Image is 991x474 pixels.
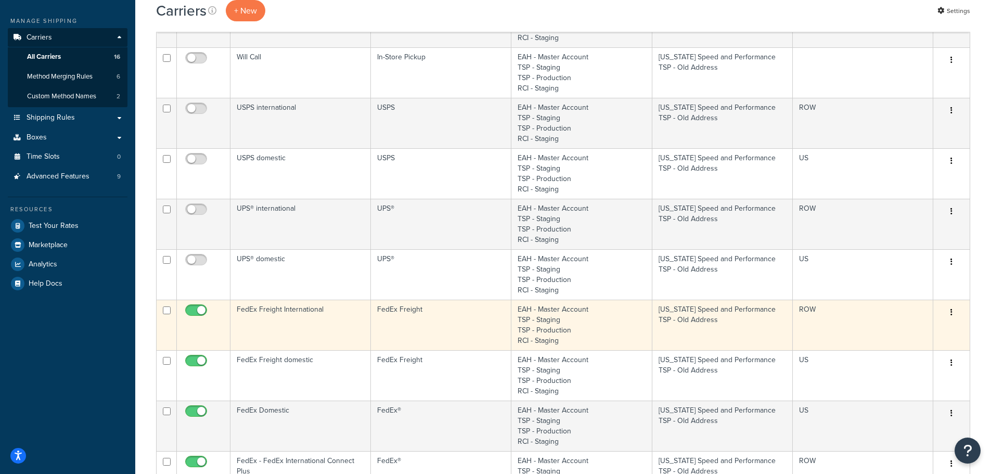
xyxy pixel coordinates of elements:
[371,148,511,199] td: USPS
[511,350,652,401] td: EAH - Master Account TSP - Staging TSP - Production RCI - Staging
[117,152,121,161] span: 0
[8,205,127,214] div: Resources
[156,1,207,21] h1: Carriers
[955,438,981,464] button: Open Resource Center
[27,72,93,81] span: Method Merging Rules
[652,98,793,148] td: [US_STATE] Speed and Performance TSP - Old Address
[27,172,89,181] span: Advanced Features
[793,350,933,401] td: US
[8,167,127,186] a: Advanced Features 9
[8,147,127,166] li: Time Slots
[371,401,511,451] td: FedEx®
[27,33,52,42] span: Carriers
[652,300,793,350] td: [US_STATE] Speed and Performance TSP - Old Address
[652,401,793,451] td: [US_STATE] Speed and Performance TSP - Old Address
[652,47,793,98] td: [US_STATE] Speed and Performance TSP - Old Address
[511,98,652,148] td: EAH - Master Account TSP - Staging TSP - Production RCI - Staging
[230,199,371,249] td: UPS® international
[371,249,511,300] td: UPS®
[29,241,68,250] span: Marketplace
[652,249,793,300] td: [US_STATE] Speed and Performance TSP - Old Address
[8,17,127,25] div: Manage Shipping
[371,47,511,98] td: In-Store Pickup
[117,92,120,101] span: 2
[8,28,127,47] a: Carriers
[511,249,652,300] td: EAH - Master Account TSP - Staging TSP - Production RCI - Staging
[8,67,127,86] li: Method Merging Rules
[511,300,652,350] td: EAH - Master Account TSP - Staging TSP - Production RCI - Staging
[27,133,47,142] span: Boxes
[793,249,933,300] td: US
[652,350,793,401] td: [US_STATE] Speed and Performance TSP - Old Address
[8,147,127,166] a: Time Slots 0
[371,98,511,148] td: USPS
[230,98,371,148] td: USPS international
[230,148,371,199] td: USPS domestic
[793,401,933,451] td: US
[511,401,652,451] td: EAH - Master Account TSP - Staging TSP - Production RCI - Staging
[230,300,371,350] td: FedEx Freight International
[230,249,371,300] td: UPS® domestic
[652,148,793,199] td: [US_STATE] Speed and Performance TSP - Old Address
[230,401,371,451] td: FedEx Domestic
[793,300,933,350] td: ROW
[8,67,127,86] a: Method Merging Rules 6
[230,350,371,401] td: FedEx Freight domestic
[27,92,96,101] span: Custom Method Names
[793,148,933,199] td: US
[230,47,371,98] td: Will Call
[371,300,511,350] td: FedEx Freight
[8,87,127,106] li: Custom Method Names
[8,47,127,67] a: All Carriers 16
[8,274,127,293] a: Help Docs
[117,172,121,181] span: 9
[793,199,933,249] td: ROW
[8,47,127,67] li: All Carriers
[511,199,652,249] td: EAH - Master Account TSP - Staging TSP - Production RCI - Staging
[652,199,793,249] td: [US_STATE] Speed and Performance TSP - Old Address
[371,350,511,401] td: FedEx Freight
[27,113,75,122] span: Shipping Rules
[114,53,120,61] span: 16
[511,148,652,199] td: EAH - Master Account TSP - Staging TSP - Production RCI - Staging
[29,222,79,230] span: Test Your Rates
[27,152,60,161] span: Time Slots
[511,47,652,98] td: EAH - Master Account TSP - Staging TSP - Production RCI - Staging
[29,260,57,269] span: Analytics
[8,108,127,127] a: Shipping Rules
[8,216,127,235] a: Test Your Rates
[793,98,933,148] td: ROW
[117,72,120,81] span: 6
[27,53,61,61] span: All Carriers
[371,199,511,249] td: UPS®
[8,87,127,106] a: Custom Method Names 2
[8,128,127,147] a: Boxes
[8,236,127,254] a: Marketplace
[8,167,127,186] li: Advanced Features
[29,279,62,288] span: Help Docs
[8,28,127,107] li: Carriers
[937,4,970,18] a: Settings
[8,255,127,274] a: Analytics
